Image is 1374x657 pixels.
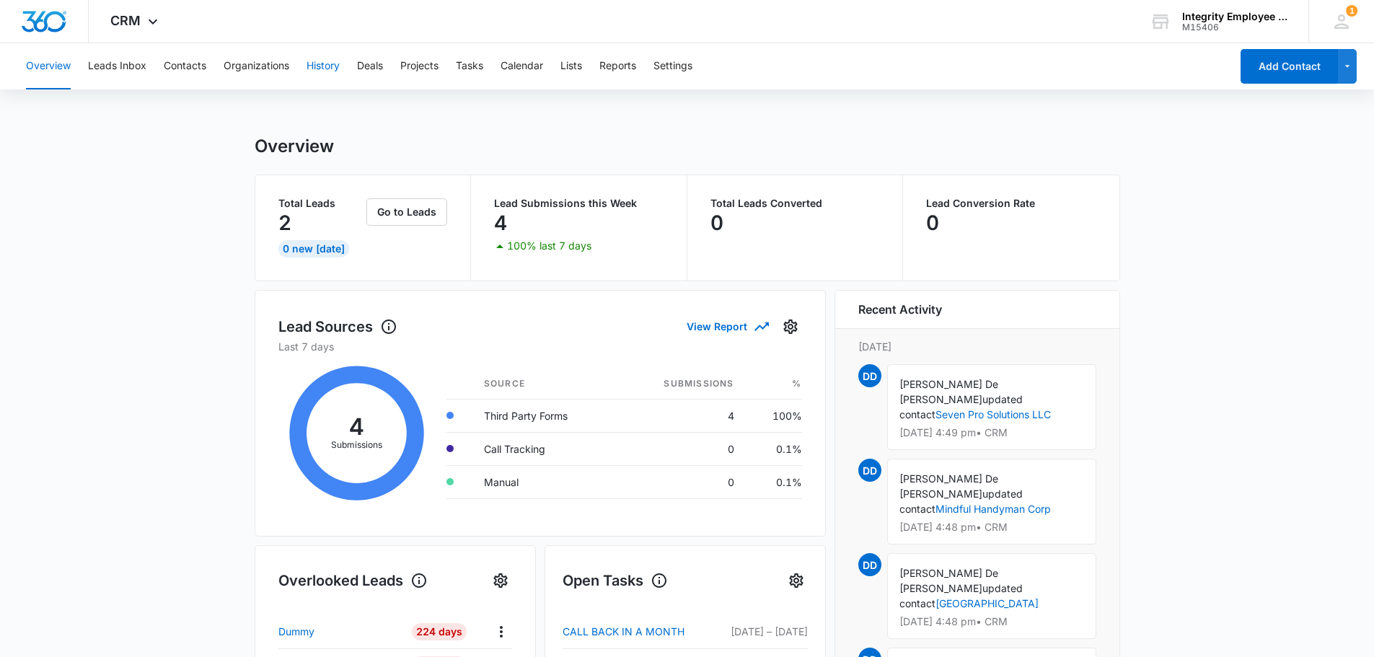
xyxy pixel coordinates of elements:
th: Source [472,369,618,400]
th: Submissions [618,369,746,400]
p: Lead Conversion Rate [926,198,1096,208]
button: View Report [687,314,767,339]
div: 0 New [DATE] [278,240,349,257]
a: Mindful Handyman Corp [935,503,1051,515]
span: [PERSON_NAME] De [PERSON_NAME] [899,472,998,500]
button: Reports [599,43,636,89]
button: Leads Inbox [88,43,146,89]
div: account name [1182,11,1287,22]
button: Deals [357,43,383,89]
td: Manual [472,465,618,498]
td: 0.1% [746,432,802,465]
p: 2 [278,211,291,234]
h1: Lead Sources [278,316,397,338]
a: CALL BACK IN A MONTH [563,623,713,640]
span: DD [858,553,881,576]
span: DD [858,459,881,482]
div: notifications count [1346,5,1357,17]
p: 100% last 7 days [507,241,591,251]
p: Total Leads [278,198,364,208]
p: 0 [926,211,939,234]
td: 0.1% [746,465,802,498]
p: Last 7 days [278,339,802,354]
td: 100% [746,399,802,432]
a: Go to Leads [366,206,447,218]
td: Third Party Forms [472,399,618,432]
span: [PERSON_NAME] De [PERSON_NAME] [899,567,998,594]
span: 1 [1346,5,1357,17]
h1: Open Tasks [563,570,668,591]
td: 0 [618,432,746,465]
span: [PERSON_NAME] De [PERSON_NAME] [899,378,998,405]
button: Organizations [224,43,289,89]
button: Add Contact [1241,49,1338,84]
button: Settings [653,43,692,89]
td: Call Tracking [472,432,618,465]
button: Contacts [164,43,206,89]
p: [DATE] 4:49 pm • CRM [899,428,1084,438]
p: [DATE] [858,339,1096,354]
p: [DATE] 4:48 pm • CRM [899,522,1084,532]
p: [DATE] 4:48 pm • CRM [899,617,1084,627]
button: Overview [26,43,71,89]
a: Dummy [278,624,400,639]
div: 224 Days [412,623,467,640]
p: 0 [710,211,723,234]
span: DD [858,364,881,387]
h6: Recent Activity [858,301,942,318]
button: Settings [779,315,802,338]
button: Tasks [456,43,483,89]
button: Go to Leads [366,198,447,226]
button: Actions [490,620,512,643]
button: Calendar [501,43,543,89]
th: % [746,369,802,400]
td: 0 [618,465,746,498]
p: Dummy [278,624,314,639]
p: 4 [494,211,507,234]
h1: Overlooked Leads [278,570,428,591]
p: [DATE] – [DATE] [713,624,808,639]
p: Total Leads Converted [710,198,880,208]
h1: Overview [255,136,334,157]
button: History [307,43,340,89]
button: Lists [560,43,582,89]
p: Lead Submissions this Week [494,198,664,208]
button: Projects [400,43,439,89]
button: Settings [785,569,808,592]
div: account id [1182,22,1287,32]
span: CRM [110,13,141,28]
a: Seven Pro Solutions LLC [935,408,1051,420]
button: Settings [489,569,512,592]
td: 4 [618,399,746,432]
a: [GEOGRAPHIC_DATA] [935,597,1039,609]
